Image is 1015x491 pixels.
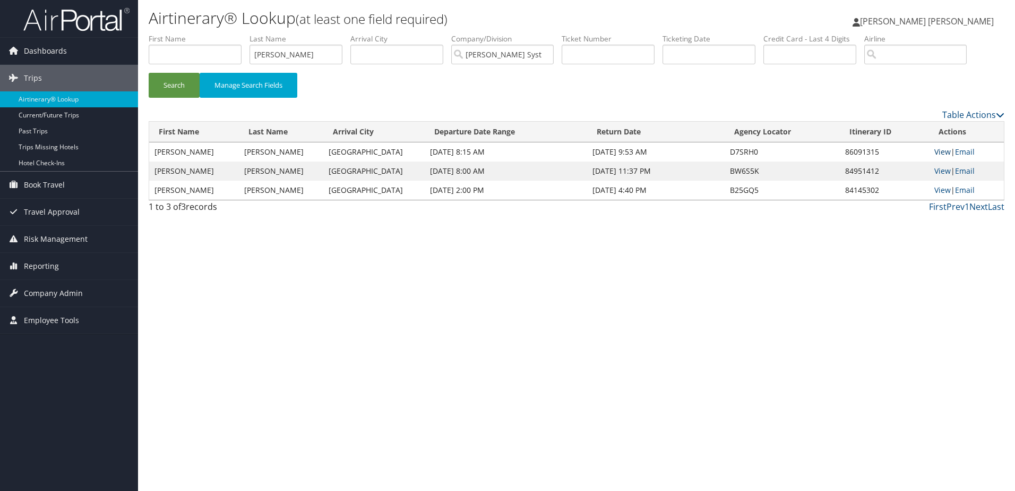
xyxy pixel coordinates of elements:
label: Company/Division [451,33,562,44]
a: Table Actions [942,109,1004,121]
label: Airline [864,33,975,44]
td: 84145302 [840,181,929,200]
span: 3 [181,201,186,213]
small: (at least one field required) [296,10,448,28]
a: 1 [965,201,969,213]
label: Ticket Number [562,33,663,44]
td: | [929,142,1004,162]
td: [PERSON_NAME] [149,181,239,200]
th: Return Date: activate to sort column ascending [587,122,725,142]
th: Arrival City: activate to sort column ascending [323,122,425,142]
td: [GEOGRAPHIC_DATA] [323,142,425,162]
td: BW6S5K [725,162,840,181]
th: Agency Locator: activate to sort column ascending [725,122,840,142]
label: Arrival City [350,33,451,44]
td: 86091315 [840,142,929,162]
td: | [929,181,1004,200]
a: View [934,185,951,195]
td: [GEOGRAPHIC_DATA] [323,162,425,181]
a: View [934,147,951,157]
span: Dashboards [24,38,67,64]
td: [DATE] 2:00 PM [425,181,587,200]
td: [PERSON_NAME] [239,142,323,162]
a: Email [955,185,975,195]
td: [DATE] 9:53 AM [587,142,725,162]
span: Reporting [24,253,59,280]
a: [PERSON_NAME] [PERSON_NAME] [853,5,1004,37]
th: Actions [929,122,1004,142]
td: [PERSON_NAME] [149,142,239,162]
a: Last [988,201,1004,213]
td: | [929,162,1004,181]
span: Trips [24,65,42,91]
a: Email [955,166,975,176]
label: Credit Card - Last 4 Digits [763,33,864,44]
label: Ticketing Date [663,33,763,44]
span: Travel Approval [24,199,80,225]
td: [DATE] 8:15 AM [425,142,587,162]
th: Last Name: activate to sort column ascending [239,122,323,142]
a: Email [955,147,975,157]
td: [DATE] 11:37 PM [587,162,725,181]
a: Next [969,201,988,213]
label: Last Name [250,33,350,44]
a: Prev [947,201,965,213]
td: [DATE] 4:40 PM [587,181,725,200]
td: [PERSON_NAME] [239,162,323,181]
h1: Airtinerary® Lookup [149,7,719,29]
div: 1 to 3 of records [149,200,351,218]
th: Departure Date Range: activate to sort column ascending [425,122,587,142]
td: D7SRH0 [725,142,840,162]
th: Itinerary ID: activate to sort column ascending [840,122,929,142]
span: Employee Tools [24,307,79,334]
img: airportal-logo.png [23,7,130,32]
td: [PERSON_NAME] [239,181,323,200]
td: 84951412 [840,162,929,181]
button: Search [149,73,200,98]
span: [PERSON_NAME] [PERSON_NAME] [860,15,994,27]
td: [GEOGRAPHIC_DATA] [323,181,425,200]
td: B25GQ5 [725,181,840,200]
a: First [929,201,947,213]
td: [PERSON_NAME] [149,162,239,181]
span: Risk Management [24,226,88,252]
span: Book Travel [24,172,65,198]
span: Company Admin [24,280,83,307]
td: [DATE] 8:00 AM [425,162,587,181]
button: Manage Search Fields [200,73,297,98]
a: View [934,166,951,176]
label: First Name [149,33,250,44]
th: First Name: activate to sort column ascending [149,122,239,142]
